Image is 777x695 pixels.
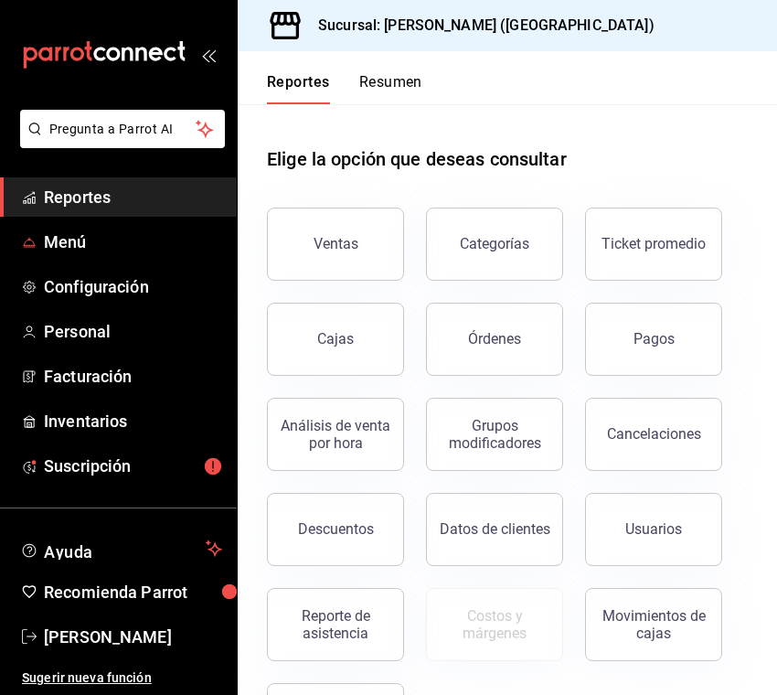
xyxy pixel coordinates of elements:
span: Configuración [44,274,222,299]
div: Reporte de asistencia [279,607,392,642]
div: Órdenes [468,330,521,347]
button: Ventas [267,208,404,281]
div: Cancelaciones [607,425,701,443]
span: Recomienda Parrot [44,580,222,604]
h1: Elige la opción que deseas consultar [267,145,567,173]
span: [PERSON_NAME] [44,625,222,649]
a: Pregunta a Parrot AI [13,133,225,152]
span: Reportes [44,185,222,209]
button: Órdenes [426,303,563,376]
button: Pagos [585,303,722,376]
button: Análisis de venta por hora [267,398,404,471]
span: Inventarios [44,409,222,433]
button: Pregunta a Parrot AI [20,110,225,148]
button: Categorías [426,208,563,281]
span: Suscripción [44,454,222,478]
button: Reporte de asistencia [267,588,404,661]
div: Ventas [314,235,358,252]
div: Pagos [633,330,675,347]
button: Resumen [359,73,422,104]
div: Descuentos [298,520,374,538]
div: Datos de clientes [440,520,550,538]
button: Grupos modificadores [426,398,563,471]
button: Datos de clientes [426,493,563,566]
h3: Sucursal: [PERSON_NAME] ([GEOGRAPHIC_DATA]) [303,15,655,37]
span: Personal [44,319,222,344]
div: Cajas [317,328,355,350]
span: Facturación [44,364,222,389]
button: Contrata inventarios para ver este reporte [426,588,563,661]
button: Usuarios [585,493,722,566]
span: Sugerir nueva función [22,668,222,688]
a: Cajas [267,303,404,376]
button: Cancelaciones [585,398,722,471]
button: Movimientos de cajas [585,588,722,661]
div: Análisis de venta por hora [279,417,392,452]
button: Ticket promedio [585,208,722,281]
span: Pregunta a Parrot AI [49,120,197,139]
div: Movimientos de cajas [597,607,710,642]
div: Usuarios [625,520,682,538]
div: Categorías [460,235,529,252]
div: Grupos modificadores [438,417,551,452]
button: Descuentos [267,493,404,566]
button: open_drawer_menu [201,48,216,62]
div: Ticket promedio [601,235,706,252]
div: navigation tabs [267,73,422,104]
span: Menú [44,230,222,254]
button: Reportes [267,73,330,104]
span: Ayuda [44,538,198,560]
div: Costos y márgenes [438,607,551,642]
